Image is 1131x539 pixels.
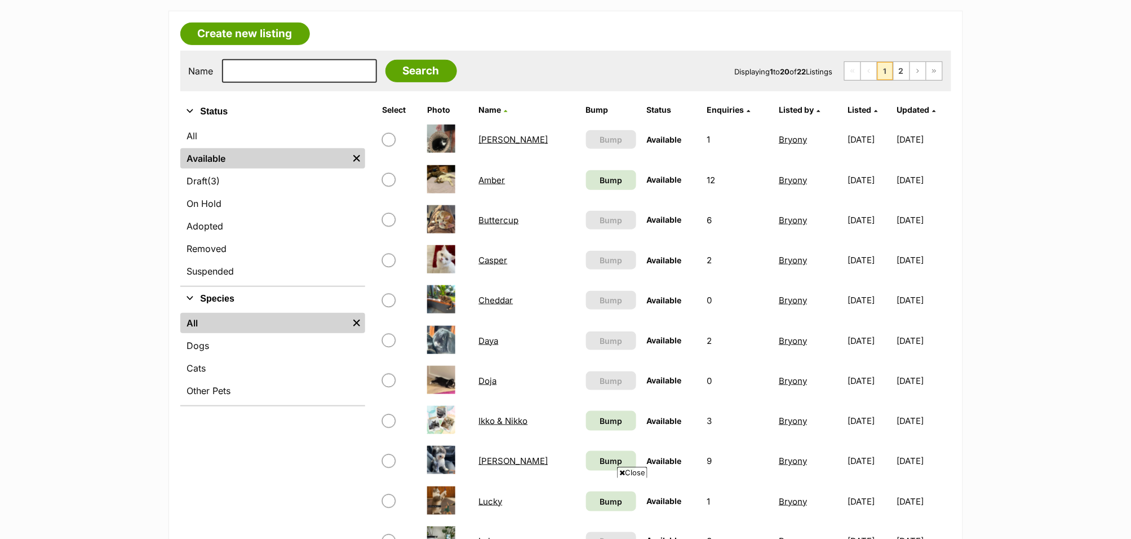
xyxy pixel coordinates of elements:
td: [DATE] [897,321,950,360]
a: Bump [586,451,637,471]
span: Available [646,375,681,385]
a: [PERSON_NAME] [479,456,548,466]
td: [DATE] [844,482,896,521]
span: Bump [600,134,622,145]
span: Bump [600,335,622,347]
span: Bump [600,254,622,266]
nav: Pagination [844,61,943,81]
td: [DATE] [897,120,950,159]
td: [DATE] [844,161,896,200]
span: Available [646,456,681,466]
a: Bryony [779,456,807,466]
a: Last page [926,62,942,80]
a: Remove filter [348,313,365,333]
a: Bryony [779,416,807,426]
span: Bump [600,294,622,306]
span: Bump [600,174,622,186]
a: Amber [479,175,505,185]
td: [DATE] [844,201,896,240]
a: Adopted [180,216,365,236]
a: Next page [910,62,926,80]
span: translation missing: en.admin.listings.index.attributes.enquiries [707,105,744,114]
input: Search [385,60,457,82]
a: Bryony [779,496,807,507]
button: Species [180,291,365,306]
a: Ikko & Nikko [479,416,528,426]
a: Create new listing [180,23,310,45]
strong: 22 [797,67,806,76]
a: Bryony [779,255,807,266]
td: 2 [703,321,774,360]
td: [DATE] [897,441,950,480]
a: Casper [479,255,508,266]
a: Suspended [180,261,365,281]
a: Enquiries [707,105,751,114]
span: Available [646,255,681,265]
td: 9 [703,441,774,480]
a: Updated [897,105,936,114]
td: [DATE] [844,120,896,159]
a: Bump [586,411,637,431]
iframe: Advertisement [361,483,771,533]
span: Bump [600,214,622,226]
td: [DATE] [844,241,896,280]
span: Available [646,175,681,184]
td: [DATE] [844,401,896,440]
a: Cheddar [479,295,513,306]
span: First page [845,62,861,80]
th: Photo [423,101,473,119]
a: All [180,126,365,146]
a: Other Pets [180,381,365,401]
a: Bryony [779,335,807,346]
td: 2 [703,241,774,280]
button: Bump [586,372,637,390]
button: Bump [586,332,637,350]
button: Status [180,104,365,119]
strong: 1 [770,67,774,76]
span: Available [646,135,681,144]
th: Status [642,101,702,119]
td: [DATE] [844,281,896,320]
button: Bump [586,251,637,269]
td: [DATE] [897,241,950,280]
td: [DATE] [897,161,950,200]
button: Bump [586,211,637,229]
span: Listed [848,105,872,114]
a: Bryony [779,134,807,145]
span: Available [646,335,681,345]
td: [DATE] [844,361,896,400]
span: Previous page [861,62,877,80]
span: (3) [208,174,220,188]
td: [DATE] [897,482,950,521]
span: Displaying to of Listings [735,67,833,76]
span: Available [646,215,681,224]
span: Bump [600,455,622,467]
a: Draft [180,171,365,191]
a: Bryony [779,175,807,185]
a: Listed [848,105,878,114]
td: 12 [703,161,774,200]
th: Select [378,101,422,119]
td: 0 [703,361,774,400]
td: [DATE] [897,401,950,440]
div: Species [180,311,365,405]
a: [PERSON_NAME] [479,134,548,145]
a: On Hold [180,193,365,214]
td: 6 [703,201,774,240]
span: Name [479,105,502,114]
a: All [180,313,348,333]
button: Bump [586,130,637,149]
label: Name [189,66,214,76]
span: Updated [897,105,930,114]
a: Dogs [180,335,365,356]
td: [DATE] [897,361,950,400]
td: 3 [703,401,774,440]
span: Available [646,295,681,305]
a: Name [479,105,508,114]
a: Bump [586,170,637,190]
td: 0 [703,281,774,320]
a: Doja [479,375,497,386]
td: [DATE] [844,441,896,480]
a: Removed [180,238,365,259]
a: Listed by [779,105,820,114]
